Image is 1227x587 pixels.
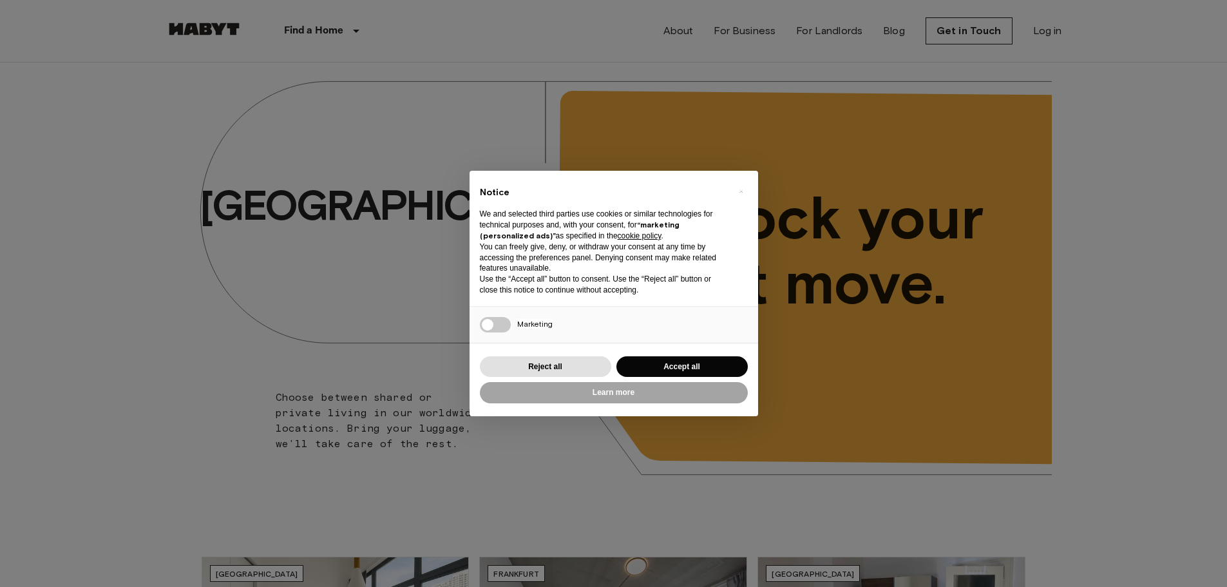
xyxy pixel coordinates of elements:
[739,184,743,199] span: ×
[480,274,727,296] p: Use the “Accept all” button to consent. Use the “Reject all” button or close this notice to conti...
[618,231,661,240] a: cookie policy
[480,382,748,403] button: Learn more
[517,319,553,329] span: Marketing
[480,356,611,378] button: Reject all
[480,242,727,274] p: You can freely give, deny, or withdraw your consent at any time by accessing the preferences pane...
[616,356,748,378] button: Accept all
[480,220,680,240] strong: “marketing (personalized ads)”
[731,181,752,202] button: Close this notice
[480,186,727,199] h2: Notice
[480,209,727,241] p: We and selected third parties use cookies or similar technologies for technical purposes and, wit...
